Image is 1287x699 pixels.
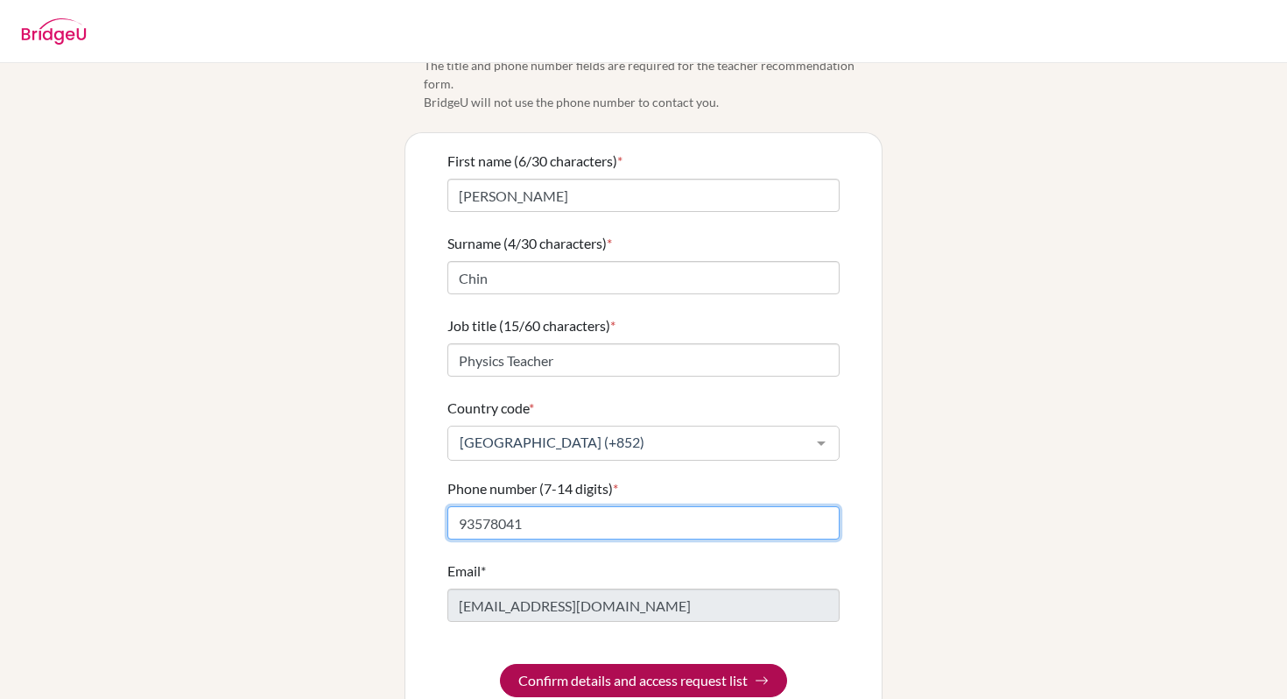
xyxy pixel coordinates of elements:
[447,233,612,254] label: Surname (4/30 characters)
[447,343,840,377] input: Enter your job title
[455,434,804,451] span: [GEOGRAPHIC_DATA] (+852)
[447,261,840,294] input: Enter your surname
[755,674,769,688] img: Arrow right
[447,179,840,212] input: Enter your first name
[447,561,486,582] label: Email*
[447,506,840,540] input: Enter your number
[447,151,622,172] label: First name (6/30 characters)
[447,478,618,499] label: Phone number (7-14 digits)
[424,19,883,111] span: Please confirm your profile details first so that you won’t need to input in each teacher recomme...
[21,18,87,45] img: BridgeU logo
[447,315,615,336] label: Job title (15/60 characters)
[500,664,787,697] button: Confirm details and access request list
[447,398,534,419] label: Country code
